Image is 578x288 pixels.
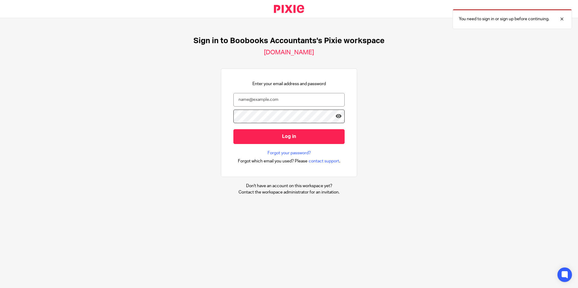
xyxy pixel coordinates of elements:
[239,189,339,195] p: Contact the workspace administrator for an invitation.
[238,158,307,164] span: Forgot which email you used? Please
[233,93,345,107] input: name@example.com
[264,49,314,56] h2: [DOMAIN_NAME]
[233,129,345,144] input: Log in
[239,183,339,189] p: Don't have an account on this workspace yet?
[459,16,549,22] p: You need to sign in or sign up before continuing.
[238,158,340,165] div: .
[309,158,339,164] span: contact support
[252,81,326,87] p: Enter your email address and password
[268,150,311,156] a: Forgot your password?
[193,36,385,46] h1: Sign in to Boobooks Accountants's Pixie workspace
